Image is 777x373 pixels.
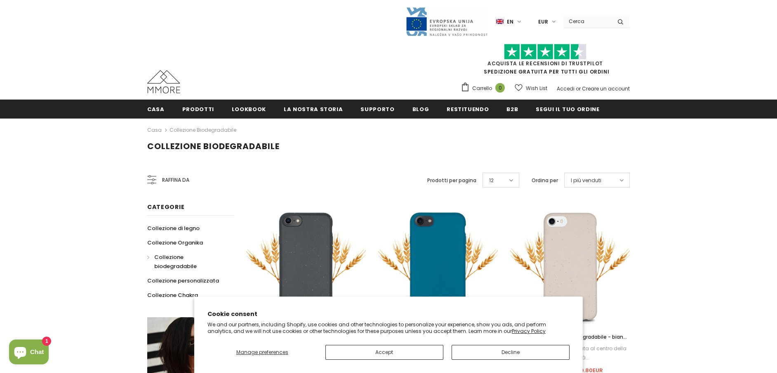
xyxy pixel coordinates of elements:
span: Collezione personalizzata [147,277,219,285]
img: Casi MMORE [147,70,180,93]
a: Accedi [557,85,575,92]
span: Collezione biodegradabile [154,253,197,270]
button: Accept [325,345,443,360]
span: Blog [412,105,429,113]
input: Search Site [564,15,611,27]
a: Wish List [515,81,547,95]
a: Collezione biodegradabile [170,126,236,133]
span: Collezione biodegradabile [147,140,280,152]
span: B2B [506,105,518,113]
a: Collezione personalizzata [147,273,219,288]
a: Acquista le recensioni di TrustPilot [487,60,603,67]
a: Lookbook [232,100,266,118]
span: Carrello [472,84,492,93]
button: Decline [452,345,570,360]
span: 12 [489,176,494,185]
button: Manage preferences [207,345,317,360]
inbox-online-store-chat: Shopify online store chat [7,340,51,366]
span: Manage preferences [236,349,288,356]
a: Collezione Organika [147,235,203,250]
a: La nostra storia [284,100,343,118]
a: Segui il tuo ordine [536,100,599,118]
a: supporto [360,100,394,118]
a: Collezione di legno [147,221,200,235]
label: Prodotti per pagina [427,176,476,185]
span: La nostra storia [284,105,343,113]
a: Privacy Policy [512,328,546,335]
span: Collezione di legno [147,224,200,232]
span: Categorie [147,203,184,211]
img: i-lang-1.png [496,18,504,25]
span: I più venduti [571,176,601,185]
a: Creare un account [582,85,630,92]
span: 0 [495,83,505,93]
span: or [576,85,581,92]
span: en [507,18,513,26]
span: Prodotti [182,105,214,113]
a: Restituendo [447,100,489,118]
a: B2B [506,100,518,118]
span: Raffina da [162,176,189,185]
a: Javni Razpis [405,18,488,25]
span: Collezione Chakra [147,291,198,299]
span: Casa [147,105,165,113]
p: We and our partners, including Shopify, use cookies and other technologies to personalize your ex... [207,321,570,334]
a: Carrello 0 [461,82,509,95]
span: Lookbook [232,105,266,113]
span: EUR [538,18,548,26]
span: Segui il tuo ordine [536,105,599,113]
a: Collezione Chakra [147,288,198,302]
a: Casa [147,125,162,135]
img: Javni Razpis [405,7,488,37]
a: Prodotti [182,100,214,118]
span: SPEDIZIONE GRATUITA PER TUTTI GLI ORDINI [461,48,630,75]
label: Ordina per [532,176,558,185]
h2: Cookie consent [207,310,570,318]
img: Fidati di Pilot Stars [504,44,586,60]
a: Collezione biodegradabile [147,250,225,273]
span: Wish List [526,84,547,93]
span: supporto [360,105,394,113]
a: Casa [147,100,165,118]
a: Blog [412,100,429,118]
span: Restituendo [447,105,489,113]
span: Collezione Organika [147,239,203,247]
